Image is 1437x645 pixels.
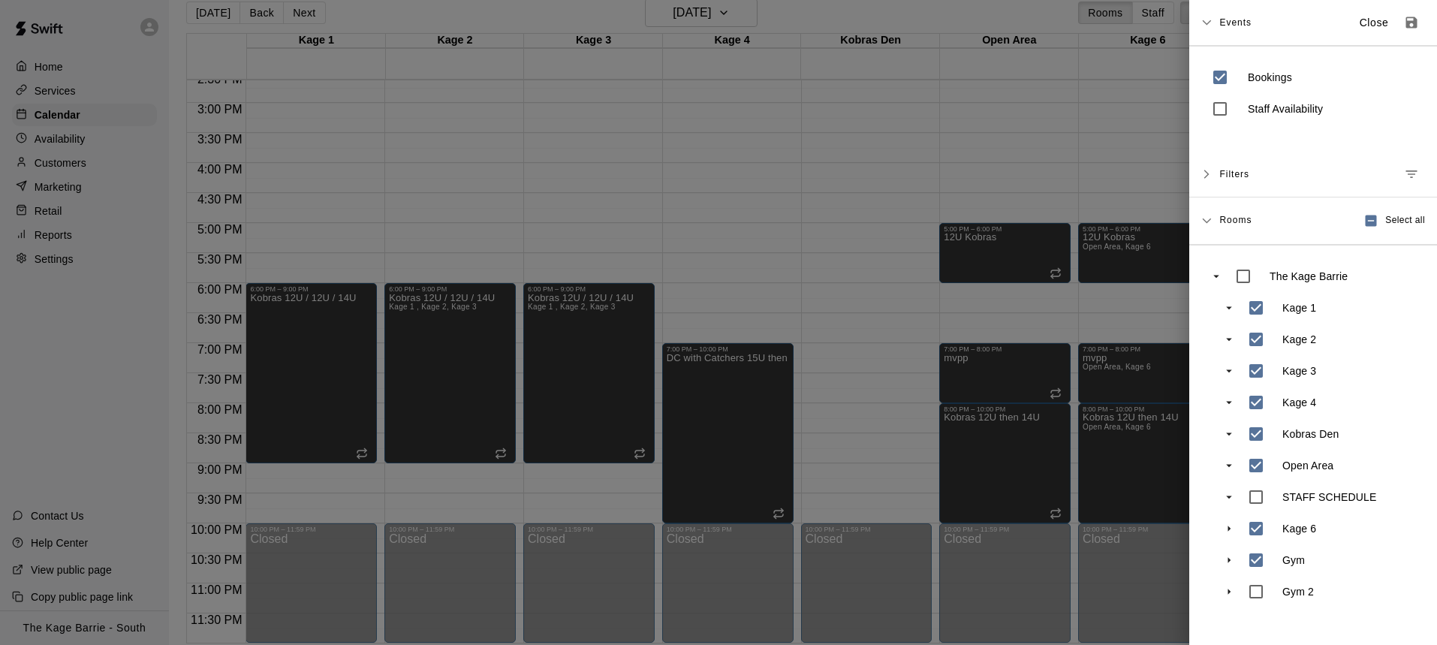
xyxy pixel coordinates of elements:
button: Close sidebar [1350,11,1398,35]
p: The Kage Barrie [1270,269,1348,284]
p: Open Area [1282,458,1333,473]
p: Gym [1282,553,1305,568]
button: Save as default view [1398,9,1425,36]
p: Gym 2 [1282,584,1314,599]
p: Kage 4 [1282,395,1316,410]
ul: swift facility view [1204,261,1422,607]
p: Staff Availability [1248,101,1323,116]
p: Kage 1 [1282,300,1316,315]
p: Bookings [1248,70,1292,85]
p: Kage 2 [1282,332,1316,347]
div: FiltersManage filters [1189,152,1437,197]
p: Kobras Den [1282,426,1339,442]
span: Filters [1219,161,1249,188]
div: RoomsSelect all [1189,197,1437,245]
p: Kage 3 [1282,363,1316,378]
p: Close [1360,15,1389,31]
button: Manage filters [1398,161,1425,188]
span: Rooms [1219,213,1252,225]
span: Events [1219,9,1252,36]
p: STAFF SCHEDULE [1282,490,1377,505]
p: Kage 6 [1282,521,1316,536]
span: Select all [1385,213,1425,228]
